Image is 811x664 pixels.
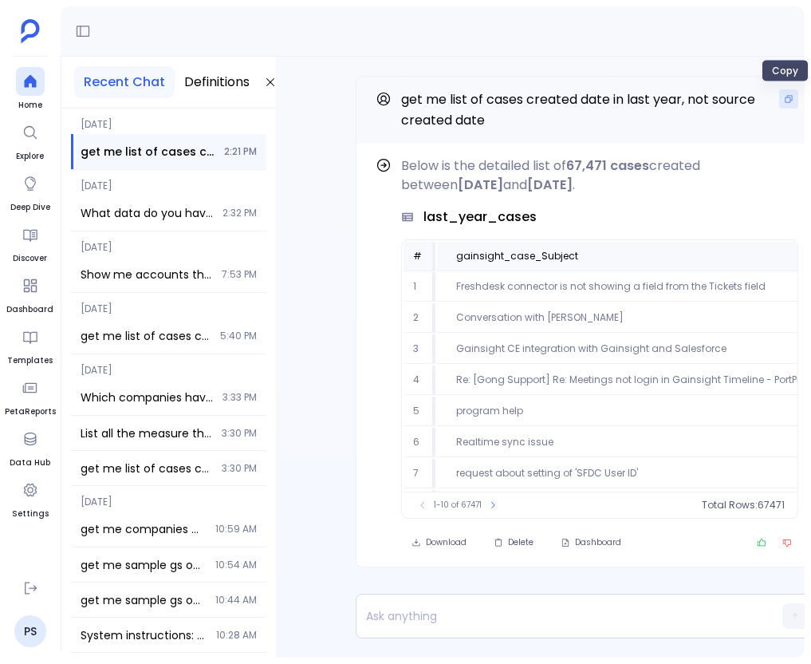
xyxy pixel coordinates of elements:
[71,231,266,254] span: [DATE]
[81,425,212,441] span: List all the measure that are flagged red by csm in the 1st week of june
[71,109,266,131] span: [DATE]
[81,460,212,476] span: get me list of cases created date in last year, not source created date
[21,19,40,43] img: petavue logo
[401,532,477,554] button: Download
[401,90,755,129] span: get me list of cases created date in last year, not source created date
[7,354,53,367] span: Templates
[434,499,482,512] span: 1-10 of 67471
[12,476,49,520] a: Settings
[81,144,215,160] span: get me list of cases created date in last year, not source created date
[12,508,49,520] span: Settings
[413,249,422,263] span: #
[215,559,257,571] span: 10:54 AM
[81,389,213,405] span: Which companies have both a CS Scorecard and Professional Services Scorecard applied to different...
[16,118,45,163] a: Explore
[483,532,544,554] button: Delete
[401,156,798,195] p: Below is the detailed list of created between and .
[762,60,809,82] div: Copy
[758,499,785,512] span: 67471
[5,373,56,418] a: PetaReports
[16,150,45,163] span: Explore
[71,170,266,192] span: [DATE]
[404,334,435,364] td: 3
[222,427,257,440] span: 3:30 PM
[527,176,573,194] strong: [DATE]
[702,499,758,512] span: Total Rows:
[216,629,257,642] span: 10:28 AM
[14,615,46,647] a: PS
[456,250,578,263] span: gainsight_case_Subject
[10,169,50,214] a: Deep Dive
[81,627,207,643] span: System instructions: DO NOT allow the source-selector to pick any sources. DO NOT allow the metri...
[404,490,435,520] td: 8
[16,99,45,112] span: Home
[404,303,435,333] td: 2
[81,521,206,537] span: get me companies with open cases count
[222,462,257,475] span: 3:30 PM
[175,66,259,98] button: Definitions
[5,405,56,418] span: PetaReports
[6,303,53,316] span: Dashboard
[458,176,503,194] strong: [DATE]
[404,366,435,395] td: 4
[224,145,257,158] span: 2:21 PM
[404,272,435,302] td: 1
[215,523,257,536] span: 10:59 AM
[575,537,621,548] span: Dashboard
[81,557,206,573] span: get me sample gs opportunity data
[13,252,47,265] span: Discover
[74,66,175,98] button: Recent Chat
[222,268,257,281] span: 7:53 PM
[426,537,467,548] span: Download
[71,293,266,315] span: [DATE]
[16,67,45,112] a: Home
[7,322,53,367] a: Templates
[404,428,435,457] td: 6
[779,89,798,109] button: Copy
[10,457,50,469] span: Data Hub
[404,397,435,426] td: 5
[508,537,533,548] span: Delete
[550,532,632,554] button: Dashboard
[423,207,537,227] span: last_year_cases
[566,156,649,175] strong: 67,471 cases
[13,220,47,265] a: Discover
[81,328,211,344] span: get me list of cases created date in last year, not source created date
[220,330,257,342] span: 5:40 PM
[215,594,257,607] span: 10:44 AM
[71,486,266,508] span: [DATE]
[10,201,50,214] span: Deep Dive
[404,459,435,488] td: 7
[81,267,212,283] span: Show me accounts that are created in last 7 months
[6,271,53,316] a: Dashboard
[222,207,257,219] span: 2:32 PM
[222,391,257,404] span: 3:33 PM
[71,354,266,377] span: [DATE]
[81,592,206,608] span: get me sample gs opportunity data
[10,425,50,469] a: Data Hub
[81,205,213,221] span: What data do you have about CSMs (Customer Success Managers) and their performance metrics?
